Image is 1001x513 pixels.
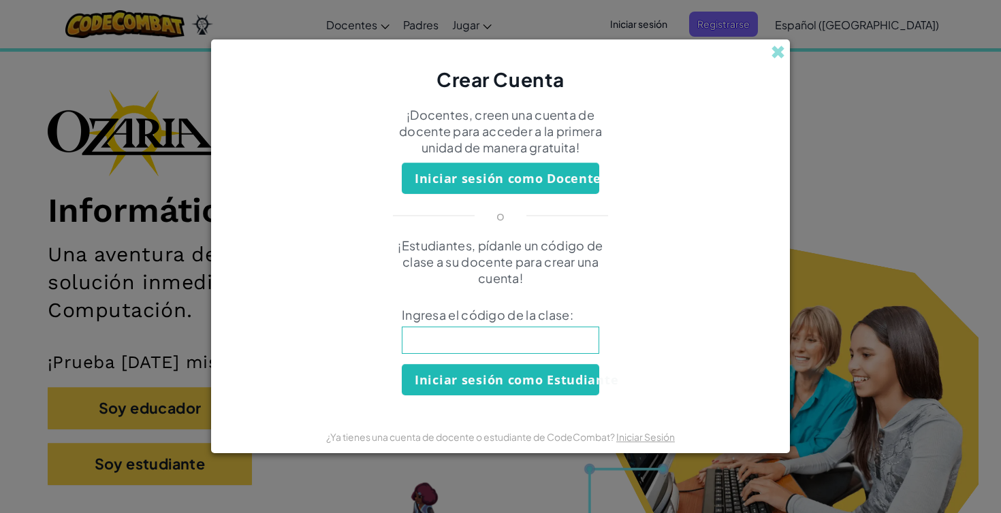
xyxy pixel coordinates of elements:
p: o [496,208,505,224]
span: ¿Ya tienes una cuenta de docente o estudiante de CodeCombat? [326,431,616,443]
span: Crear Cuenta [436,67,565,91]
button: Iniciar sesión como Estudiante [402,364,599,395]
p: ¡Estudiantes, pídanle un código de clase a su docente para crear una cuenta! [381,237,620,286]
button: Iniciar sesión como Docente [402,163,599,194]
span: Ingresa el código de la clase: [402,307,599,323]
a: Iniciar Sesión [616,431,675,443]
p: ¡Docentes, creen una cuenta de docente para acceder a la primera unidad de manera gratuita! [381,107,620,156]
